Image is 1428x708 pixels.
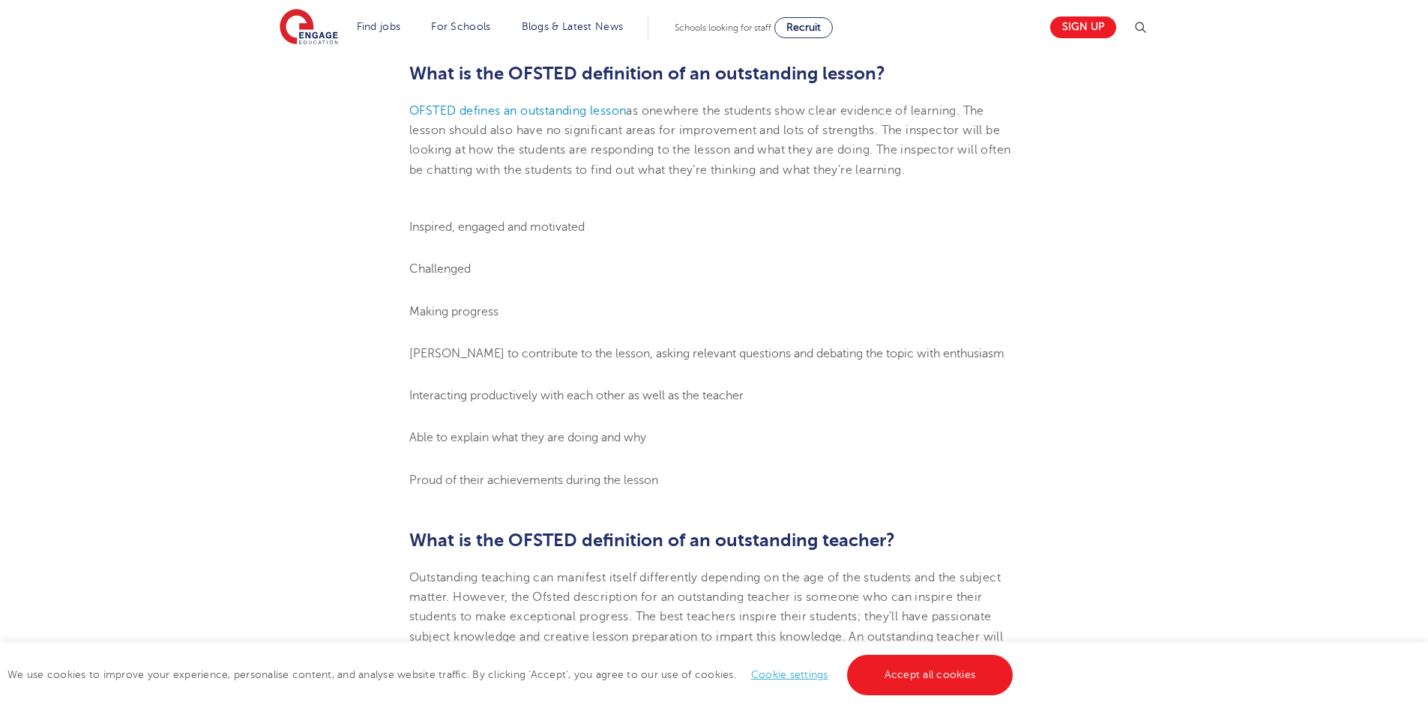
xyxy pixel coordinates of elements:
[431,21,490,32] a: For Schools
[786,22,821,33] span: Recruit
[522,21,624,32] a: Blogs & Latest News
[409,389,744,402] span: Interacting productively with each other as well as the teacher
[7,669,1016,680] span: We use cookies to improve your experience, personalise content, and analyse website traffic. By c...
[774,17,833,38] a: Recruit
[280,9,338,46] img: Engage Education
[409,571,1003,663] span: Outstanding teaching can manifest itself differently depending on the age of the students and the...
[847,655,1013,695] a: Accept all cookies
[751,669,828,680] a: Cookie settings
[1050,16,1116,38] a: Sign up
[409,262,471,276] span: Challenged
[409,305,498,318] span: Making progress
[409,347,1004,360] span: [PERSON_NAME] to contribute to the lesson, asking relevant questions and debating the topic with ...
[675,22,771,33] span: Schools looking for staff
[357,21,401,32] a: Find jobs
[409,530,895,551] span: What is the OFSTED definition of an outstanding teacher?
[409,473,658,487] span: Proud of their achievements during the lesson
[409,104,1010,177] span: where the students show clear evidence of learning. The lesson should also have no significant ar...
[409,220,585,234] span: Inspired, engaged and motivated
[409,63,885,84] span: What is the OFSTED definition of an outstanding lesson?
[626,104,663,118] span: as one
[409,431,646,444] span: Able to explain what they are doing and why
[409,104,626,118] a: OFSTED defines an outstanding lesson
